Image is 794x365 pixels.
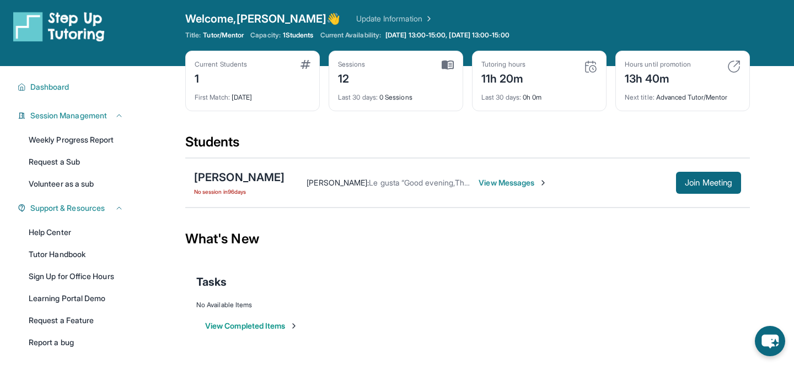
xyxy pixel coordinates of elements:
[481,60,525,69] div: Tutoring hours
[584,60,597,73] img: card
[194,170,285,185] div: [PERSON_NAME]
[22,310,130,330] a: Request a Feature
[196,274,227,290] span: Tasks
[481,93,521,101] span: Last 30 days :
[338,86,454,102] div: 0 Sessions
[625,69,691,86] div: 13h 40m
[22,288,130,308] a: Learning Portal Demo
[727,60,741,73] img: card
[625,60,691,69] div: Hours until promotion
[383,31,512,40] a: [DATE] 13:00-15:00, [DATE] 13:00-15:00
[22,333,130,352] a: Report a bug
[422,13,433,24] img: Chevron Right
[320,31,381,40] span: Current Availability:
[539,178,548,187] img: Chevron-Right
[755,326,785,356] button: chat-button
[283,31,314,40] span: 1 Students
[185,31,201,40] span: Title:
[22,244,130,264] a: Tutor Handbook
[30,110,107,121] span: Session Management
[194,187,285,196] span: No session in 96 days
[250,31,281,40] span: Capacity:
[301,60,310,69] img: card
[185,215,750,263] div: What's New
[479,177,548,188] span: View Messages
[30,81,69,92] span: Dashboard
[22,222,130,242] a: Help Center
[203,31,244,40] span: Tutor/Mentor
[385,31,509,40] span: [DATE] 13:00-15:00, [DATE] 13:00-15:00
[22,152,130,172] a: Request a Sub
[676,172,741,194] button: Join Meeting
[195,60,247,69] div: Current Students
[195,93,230,101] span: First Match :
[22,130,130,150] a: Weekly Progress Report
[356,13,433,24] a: Update Information
[26,81,124,92] button: Dashboard
[205,320,298,331] button: View Completed Items
[338,93,378,101] span: Last 30 days :
[442,60,454,70] img: card
[195,69,247,86] div: 1
[338,69,366,86] div: 12
[185,133,750,157] div: Students
[22,266,130,286] a: Sign Up for Office Hours
[30,203,105,214] span: Support & Resources
[481,69,525,86] div: 11h 20m
[338,60,366,69] div: Sessions
[13,11,105,42] img: logo
[26,203,124,214] button: Support & Resources
[195,86,310,102] div: [DATE]
[307,178,369,187] span: [PERSON_NAME] :
[625,93,654,101] span: Next title :
[185,11,341,26] span: Welcome, [PERSON_NAME] 👋
[625,86,741,102] div: Advanced Tutor/Mentor
[481,86,597,102] div: 0h 0m
[685,179,732,186] span: Join Meeting
[369,178,604,187] span: Le gusta “Good evening,Thank you for your support.See you soon.”
[22,174,130,194] a: Volunteer as a sub
[26,110,124,121] button: Session Management
[196,301,739,309] div: No Available Items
